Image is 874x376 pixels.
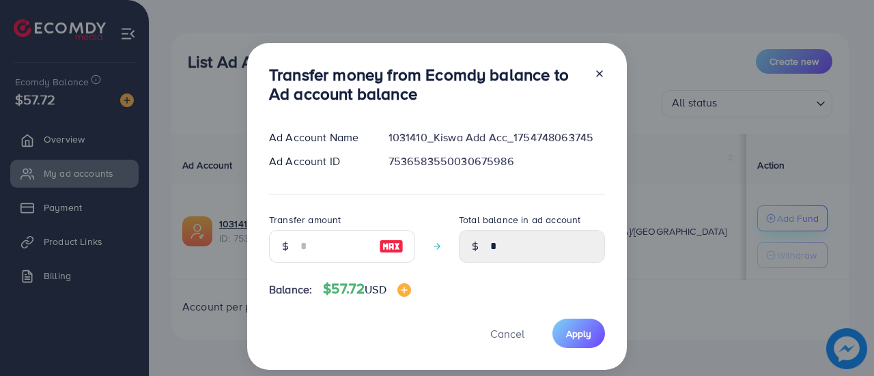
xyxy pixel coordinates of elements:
button: Apply [552,319,605,348]
div: Ad Account Name [258,130,378,145]
img: image [379,238,404,255]
span: Cancel [490,326,524,341]
div: 1031410_Kiswa Add Acc_1754748063745 [378,130,616,145]
div: 7536583550030675986 [378,154,616,169]
button: Cancel [473,319,541,348]
h3: Transfer money from Ecomdy balance to Ad account balance [269,65,583,104]
div: Ad Account ID [258,154,378,169]
h4: $57.72 [323,280,410,298]
span: Balance: [269,282,312,298]
label: Transfer amount [269,213,341,227]
img: image [397,283,411,297]
label: Total balance in ad account [459,213,580,227]
span: USD [365,282,386,297]
span: Apply [566,327,591,341]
